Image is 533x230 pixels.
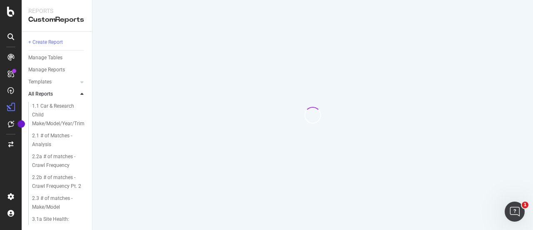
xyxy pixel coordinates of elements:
div: 2.1 # of Matches - Analysis [32,131,80,149]
div: 2.2b # of matches - Crawl Frequency Pt. 2 [32,173,82,191]
div: Manage Reports [28,66,65,74]
iframe: Intercom live chat [505,202,525,222]
a: 2.3 # of matches - Make/Model [32,194,86,212]
a: + Create Report [28,38,86,47]
a: Manage Tables [28,53,86,62]
div: 1.1 Car & Research Child Make/Model/Year/Trim [32,102,85,128]
span: 1 [522,202,528,208]
a: 2.2a # of matches - Crawl Frequency [32,152,86,170]
div: 2.3 # of matches - Make/Model [32,194,80,212]
a: All Reports [28,90,78,99]
div: CustomReports [28,15,85,25]
div: All Reports [28,90,53,99]
div: 2.2a # of matches - Crawl Frequency [32,152,81,170]
a: 2.1 # of Matches - Analysis [32,131,86,149]
a: 2.2b # of matches - Crawl Frequency Pt. 2 [32,173,86,191]
a: Manage Reports [28,66,86,74]
div: Tooltip anchor [17,120,25,128]
div: Templates [28,78,52,86]
div: Manage Tables [28,53,62,62]
a: 1.1 Car & Research Child Make/Model/Year/Trim [32,102,86,128]
div: + Create Report [28,38,63,47]
a: Templates [28,78,78,86]
div: Reports [28,7,85,15]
